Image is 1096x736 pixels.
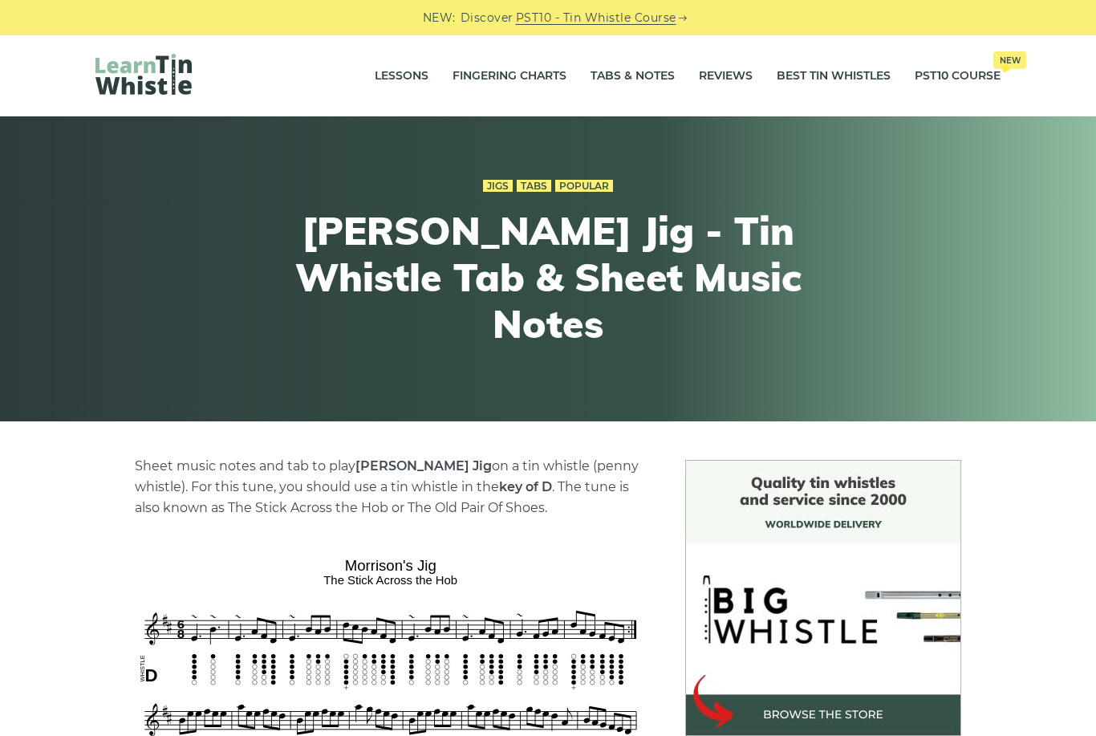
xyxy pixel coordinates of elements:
img: LearnTinWhistle.com [95,54,192,95]
h1: [PERSON_NAME] Jig - Tin Whistle Tab & Sheet Music Notes [253,208,843,347]
a: Lessons [375,56,428,96]
a: Best Tin Whistles [777,56,891,96]
img: BigWhistle Tin Whistle Store [685,460,961,736]
a: Tabs [517,180,551,193]
span: New [993,51,1026,69]
a: Popular [555,180,613,193]
a: PST10 CourseNew [915,56,1001,96]
a: Reviews [699,56,753,96]
strong: key of D [499,479,552,494]
strong: [PERSON_NAME] Jig [355,458,492,474]
a: Tabs & Notes [591,56,675,96]
a: Jigs [483,180,513,193]
p: Sheet music notes and tab to play on a tin whistle (penny whistle). For this tune, you should use... [135,456,647,518]
a: Fingering Charts [453,56,566,96]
